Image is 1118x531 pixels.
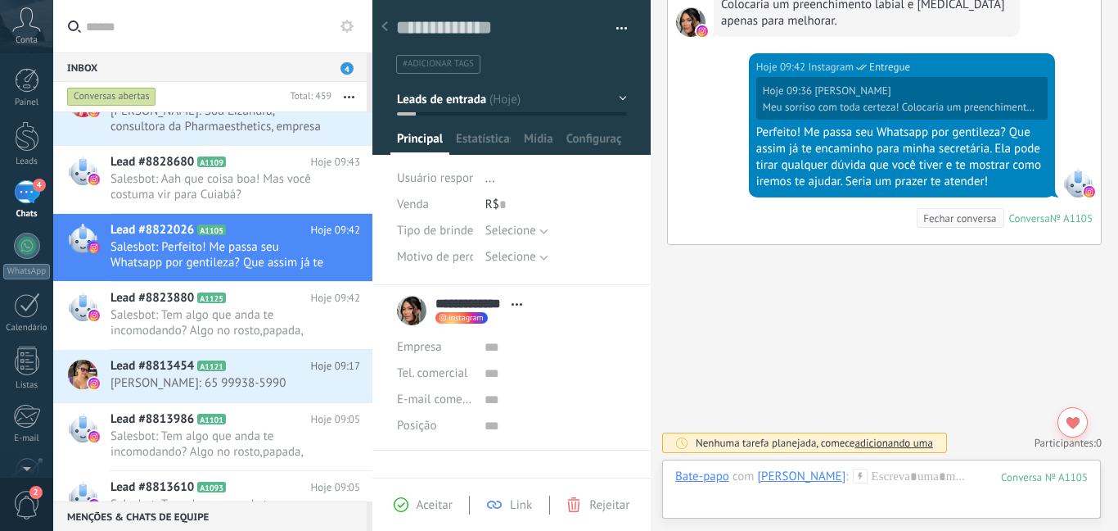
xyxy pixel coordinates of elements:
a: Lead #8828680 A1109 Hoje 09:43 Salesbot: Aah que coisa boa! Mas você costuma vir para Cuiabá? [53,146,372,213]
div: № A1105 [1050,211,1093,225]
span: Hoje 09:05 [311,411,360,428]
span: ... [485,170,495,186]
span: Link [510,497,532,513]
div: Painel [3,98,51,108]
div: Chats [3,209,51,220]
span: 4 [340,62,354,75]
span: Motivo de perda [397,251,482,263]
span: Instagram [808,59,854,75]
img: instagram.svg [88,242,100,253]
span: : [845,469,848,485]
div: WhatsApp [3,264,50,279]
img: instagram.svg [696,25,708,37]
div: Calendário [3,323,51,334]
a: Lead #8813986 A1101 Hoje 09:05 Salesbot: Tem algo que anda te incomodando? Algo no rosto,papada, ... [53,403,372,470]
span: Venda [397,197,429,212]
div: Menções & Chats de equipe [53,501,367,531]
img: instagram.svg [88,174,100,185]
span: Configurações [566,131,621,155]
div: Venda [397,192,473,218]
img: instagram.svg [88,499,100,511]
span: Lead #8828680 [110,154,194,170]
span: [PERSON_NAME]: 65 99938-5990 [110,375,329,391]
div: Empresa [397,334,472,361]
span: adicionando uma [854,436,932,450]
span: A1093 [197,482,226,492]
div: E-mail [3,433,51,444]
span: A1101 [197,414,226,424]
div: Conversa [1009,211,1050,225]
span: Tipo de brinde [397,225,473,237]
span: A1125 [197,293,226,303]
div: Inbox [53,52,367,82]
div: Leads [3,157,51,167]
div: Total: 459 [283,88,331,105]
button: Selecione [485,218,548,244]
img: instagram.svg [88,431,100,442]
div: Motivo de perda [397,244,473,270]
button: Selecione [485,244,548,270]
span: Instagram [1063,168,1093,197]
div: Usuário responsável [397,166,473,192]
a: Lead #8822026 A1105 Hoje 09:42 Salesbot: Perfeito! Me passa seu Whatsapp por gentileza? Que assim... [53,214,372,281]
span: Hoje 09:05 [311,479,360,496]
span: A1121 [197,361,226,371]
div: Fechar conversa [923,211,996,226]
span: Silva Evillyn [676,7,706,37]
span: Entregue [869,59,910,75]
a: Lead #8813454 A1121 Hoje 09:17 [PERSON_NAME]: 65 99938-5990 [53,350,372,402]
div: Nenhuma tarefa planejada, comece [696,436,933,450]
div: Conversas abertas [67,87,156,107]
span: Lead #8813610 [110,479,194,496]
div: R$ [485,192,627,218]
span: Hoje 09:42 [311,290,360,306]
div: Silva Evillyn [758,469,846,483]
a: Participantes:0 [1035,436,1102,450]
span: 0 [1096,436,1102,450]
span: Principal [397,131,443,155]
span: Lead #8823880 [110,290,194,306]
span: Salesbot: Perfeito! Me passa seu Whatsapp por gentileza? Que assim já te encaminho para minha sec... [110,239,329,270]
img: instagram.svg [88,310,100,321]
span: 2 [29,486,43,499]
button: Tel. comercial [397,361,467,387]
span: Lead #8813986 [110,411,194,428]
div: Perfeito! Me passa seu Whatsapp por gentileza? Que assim já te encaminho para minha secretária. E... [756,125,1048,190]
span: #adicionar tags [403,58,474,70]
div: Posição [397,413,472,439]
span: instagram [449,314,484,322]
span: Tel. comercial [397,365,467,381]
span: Posição [397,420,436,432]
img: instagram.svg [88,378,100,389]
span: Hoje 09:43 [311,154,360,170]
div: Hoje 09:42 [756,59,809,75]
span: A1109 [197,157,226,167]
div: Tipo de brinde [397,218,473,244]
span: Conta [16,35,38,46]
span: E-mail comercial [397,392,485,407]
span: Selecione [485,223,536,238]
span: 4 [33,179,46,192]
span: Salesbot: Tem algo que anda te incomodando? Algo no rosto,papada, contorno, bigode chinês, lábios... [110,497,329,528]
span: Selecione [485,249,536,265]
span: Aceitar [417,497,453,513]
span: Usuário responsável [397,170,503,186]
div: 1105 [1001,470,1088,484]
span: Salesbot: Tem algo que anda te incomodando? Algo no rosto,papada, contorno, bigode chinês, lábios... [110,307,329,338]
span: Hoje 09:17 [311,358,360,374]
span: [PERSON_NAME]: Sou Lizandra, consultora da Pharmaesthetics, empresa que produz a linha de preench... [110,103,329,134]
span: Lead #8822026 [110,222,194,238]
span: A1105 [197,225,226,235]
span: Hoje 09:42 [311,222,360,238]
img: instagram.svg [1084,186,1095,197]
span: Silva Evillyn [814,84,890,98]
span: Rejeitar [589,497,629,513]
span: Mídia [524,131,553,155]
span: Estatísticas [456,131,511,155]
div: Hoje 09:36 [763,84,815,98]
div: Listas [3,380,51,391]
span: Lead #8813454 [110,358,194,374]
span: com [733,469,755,485]
button: Mais [331,82,367,111]
a: Lead #8823880 A1125 Hoje 09:42 Salesbot: Tem algo que anda te incomodando? Algo no rosto,papada, ... [53,282,372,349]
